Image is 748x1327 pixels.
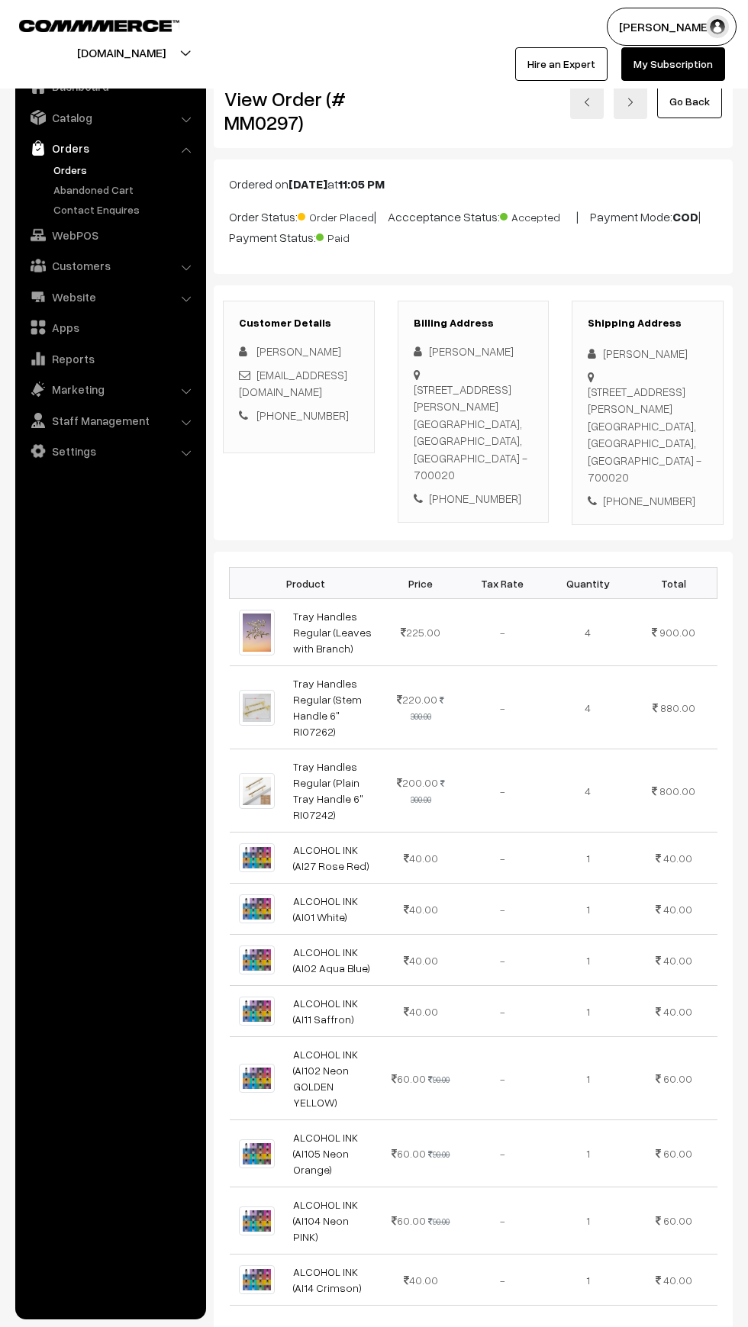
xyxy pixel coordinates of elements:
[293,997,358,1026] a: ALCOHOL INK (AI11 Saffron)
[24,34,219,72] button: [DOMAIN_NAME]
[663,1214,692,1227] span: 60.00
[392,1072,426,1085] span: 60.00
[19,283,201,311] a: Website
[500,205,576,225] span: Accepted
[50,162,201,178] a: Orders
[19,15,153,34] a: COMMMERCE
[316,226,392,246] span: Paid
[224,87,375,134] h2: View Order (# MM0297)
[338,176,385,192] b: 11:05 PM
[404,852,438,865] span: 40.00
[293,677,362,738] a: Tray Handles Regular (Stem Handle 6" RI07262)
[404,954,438,967] span: 40.00
[459,599,545,666] td: -
[50,182,201,198] a: Abandoned Cart
[663,852,692,865] span: 40.00
[459,935,545,986] td: -
[19,437,201,465] a: Settings
[293,610,372,655] a: Tray Handles Regular (Leaves with Branch)
[19,221,201,249] a: WebPOS
[545,568,630,599] th: Quantity
[19,345,201,372] a: Reports
[404,1274,438,1287] span: 40.00
[660,701,695,714] span: 880.00
[630,568,717,599] th: Total
[459,568,545,599] th: Tax Rate
[293,1265,362,1294] a: ALCOHOL INK (AI14 Crimson)
[19,407,201,434] a: Staff Management
[607,8,737,46] button: [PERSON_NAME]…
[392,1214,426,1227] span: 60.00
[414,490,534,507] div: [PHONE_NUMBER]
[404,903,438,916] span: 40.00
[586,954,590,967] span: 1
[229,175,717,193] p: Ordered on at
[293,843,369,872] a: ALCOHOL INK (AI27 Rose Red)
[298,205,374,225] span: Order Placed
[663,1072,692,1085] span: 60.00
[293,1131,358,1176] a: ALCOHOL INK (AI105 Neon Orange)
[588,345,708,362] div: [PERSON_NAME]
[459,666,545,749] td: -
[293,945,370,974] a: ALCOHOL INK (AI02 Aqua Blue)
[585,701,591,714] span: 4
[621,47,725,81] a: My Subscription
[588,383,708,486] div: [STREET_ADDRESS][PERSON_NAME] [GEOGRAPHIC_DATA], [GEOGRAPHIC_DATA], [GEOGRAPHIC_DATA] - 700020
[588,492,708,510] div: [PHONE_NUMBER]
[239,843,275,872] img: Alcohol Ink Collage 1.png
[459,884,545,935] td: -
[239,945,275,974] img: Alcohol Ink Collage 1.png
[663,954,692,967] span: 40.00
[585,626,591,639] span: 4
[706,15,729,38] img: user
[428,1149,450,1159] strike: 90.00
[293,760,363,821] a: Tray Handles Regular (Plain Tray Handle 6" RI07242)
[515,47,608,81] a: Hire an Expert
[397,693,437,706] span: 220.00
[19,375,201,403] a: Marketing
[19,134,201,162] a: Orders
[382,568,459,599] th: Price
[239,1064,275,1093] img: Alcohol Ink Collage 1.png
[663,1147,692,1160] span: 60.00
[414,317,534,330] h3: Billing Address
[239,317,359,330] h3: Customer Details
[239,1206,275,1235] img: Alcohol Ink Collage 1.png
[459,1037,545,1120] td: -
[428,1074,450,1084] strike: 90.00
[19,20,179,31] img: COMMMERCE
[459,1120,545,1187] td: -
[659,626,695,639] span: 900.00
[293,894,358,923] a: ALCOHOL INK (AI01 White)
[289,176,327,192] b: [DATE]
[586,1005,590,1018] span: 1
[663,903,692,916] span: 40.00
[585,784,591,797] span: 4
[459,1187,545,1255] td: -
[459,833,545,884] td: -
[397,776,438,789] span: 200.00
[459,986,545,1037] td: -
[588,317,708,330] h3: Shipping Address
[19,252,201,279] a: Customers
[239,894,275,923] img: Alcohol Ink Collage 1.png
[401,626,440,639] span: 225.00
[663,1005,692,1018] span: 40.00
[392,1147,426,1160] span: 60.00
[230,568,382,599] th: Product
[50,201,201,217] a: Contact Enquires
[239,1139,275,1168] img: Alcohol Ink Collage 1.png
[239,997,275,1026] img: Alcohol Ink Collage 1.png
[586,903,590,916] span: 1
[586,1147,590,1160] span: 1
[657,85,722,118] a: Go Back
[293,1048,358,1109] a: ALCOHOL INK (AI102 Neon GOLDEN YELLOW)
[586,1072,590,1085] span: 1
[414,343,534,360] div: [PERSON_NAME]
[229,205,717,246] p: Order Status: | Accceptance Status: | Payment Mode: | Payment Status:
[19,314,201,341] a: Apps
[239,773,275,809] img: 1000719984.jpg
[586,1274,590,1287] span: 1
[256,408,349,422] a: [PHONE_NUMBER]
[19,104,201,131] a: Catalog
